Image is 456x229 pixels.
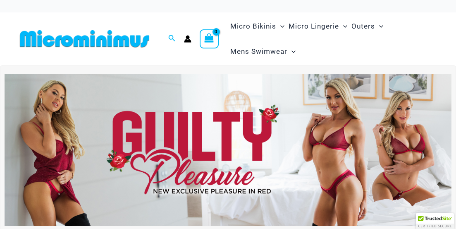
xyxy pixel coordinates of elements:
[184,35,191,43] a: Account icon link
[289,16,339,37] span: Micro Lingerie
[375,16,383,37] span: Menu Toggle
[339,16,347,37] span: Menu Toggle
[351,16,375,37] span: Outers
[287,41,296,62] span: Menu Toggle
[349,14,385,39] a: OutersMenu ToggleMenu Toggle
[227,12,439,65] nav: Site Navigation
[230,16,276,37] span: Micro Bikinis
[17,29,153,48] img: MM SHOP LOGO FLAT
[286,14,349,39] a: Micro LingerieMenu ToggleMenu Toggle
[200,29,219,48] a: View Shopping Cart, empty
[168,34,176,44] a: Search icon link
[228,14,286,39] a: Micro BikinisMenu ToggleMenu Toggle
[228,39,298,64] a: Mens SwimwearMenu ToggleMenu Toggle
[5,74,451,226] img: Guilty Pleasures Red Lingerie
[230,41,287,62] span: Mens Swimwear
[276,16,284,37] span: Menu Toggle
[416,213,454,229] div: TrustedSite Certified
